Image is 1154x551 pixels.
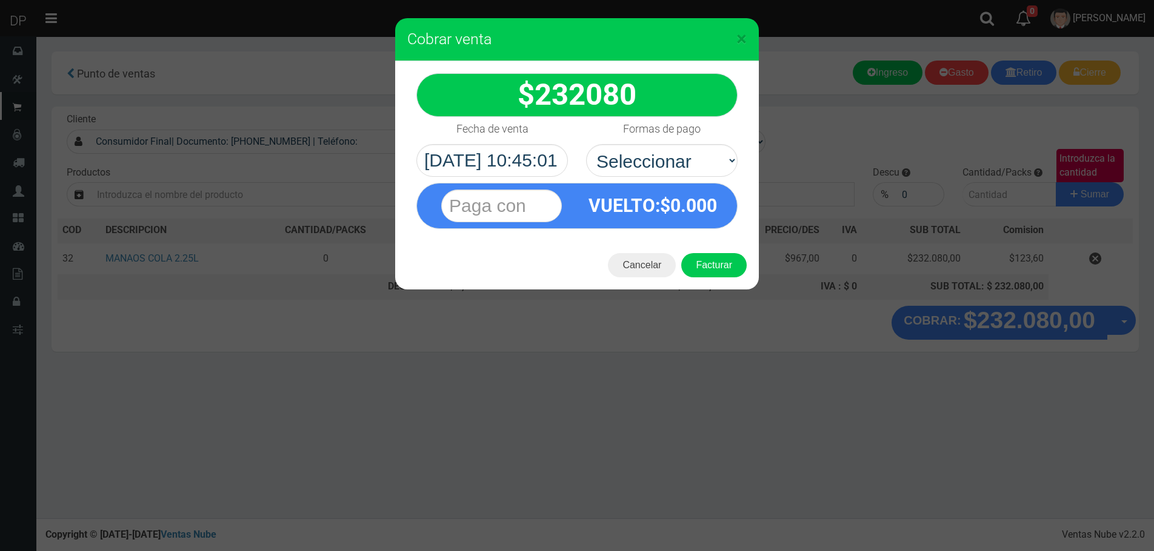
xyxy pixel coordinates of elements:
[736,29,747,48] button: Close
[456,123,529,135] h4: Fecha de venta
[589,195,717,216] strong: :$
[518,78,636,112] strong: $
[407,30,747,48] h3: Cobrar venta
[623,123,701,135] h4: Formas de pago
[589,195,655,216] span: VUELTO
[535,78,636,112] span: 232080
[736,27,747,50] span: ×
[441,190,562,222] input: Paga con
[608,253,676,277] button: Cancelar
[670,195,717,216] span: 0.000
[681,253,747,277] button: Facturar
